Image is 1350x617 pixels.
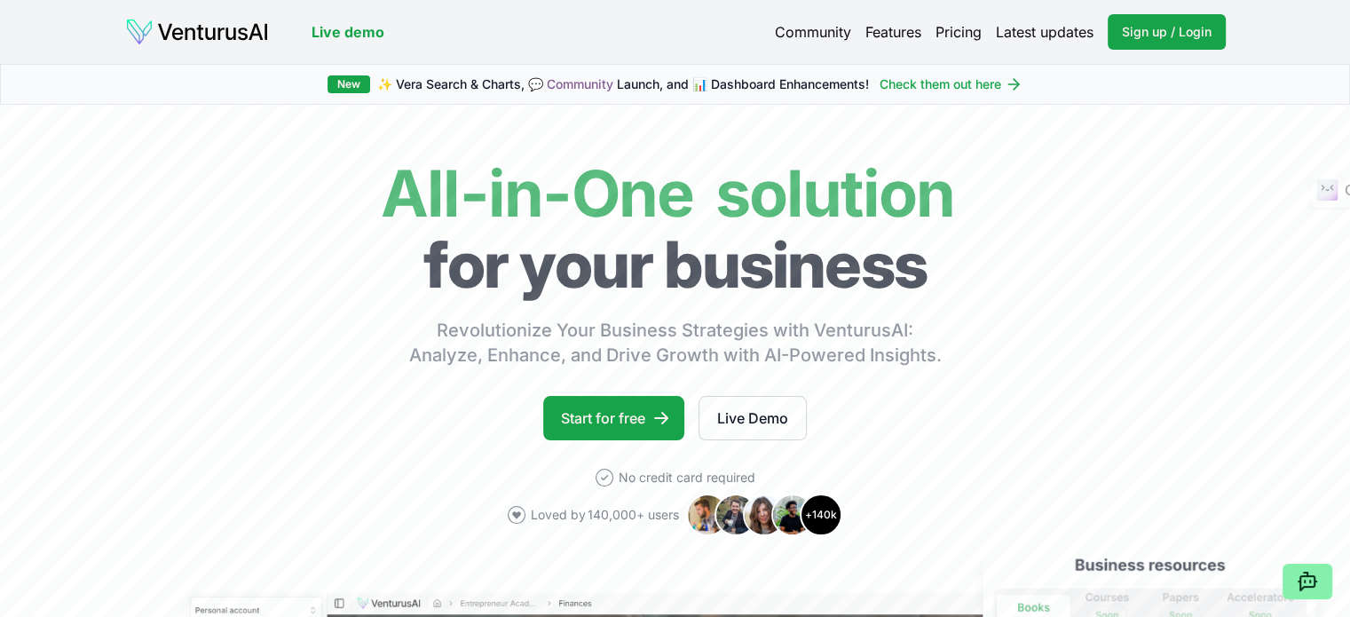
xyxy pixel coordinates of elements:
[543,396,684,440] a: Start for free
[699,396,807,440] a: Live Demo
[547,76,613,91] a: Community
[377,75,869,93] span: ✨ Vera Search & Charts, 💬 Launch, and 📊 Dashboard Enhancements!
[125,18,269,46] img: logo
[312,21,384,43] a: Live demo
[880,75,1022,93] a: Check them out here
[743,494,786,536] img: Avatar 3
[865,21,921,43] a: Features
[936,21,982,43] a: Pricing
[996,21,1093,43] a: Latest updates
[1108,14,1226,50] a: Sign up / Login
[1122,23,1212,41] span: Sign up / Login
[714,494,757,536] img: Avatar 2
[775,21,851,43] a: Community
[686,494,729,536] img: Avatar 1
[771,494,814,536] img: Avatar 4
[328,75,370,93] div: New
